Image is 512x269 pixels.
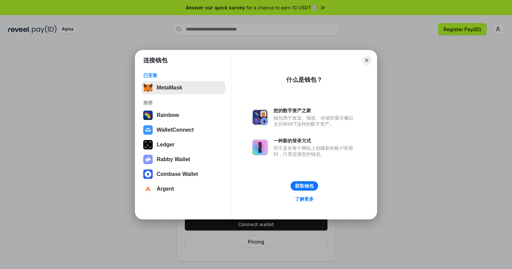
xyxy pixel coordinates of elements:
div: 什么是钱包？ [286,76,322,84]
img: svg+xml,%3Csvg%20xmlns%3D%22http%3A%2F%2Fwww.w3.org%2F2000%2Fsvg%22%20width%3D%2228%22%20height%3... [143,140,153,149]
h1: 连接钱包 [143,56,167,64]
img: svg+xml,%3Csvg%20xmlns%3D%22http%3A%2F%2Fwww.w3.org%2F2000%2Fsvg%22%20fill%3D%22none%22%20viewBox... [252,139,268,155]
a: 了解更多 [291,195,318,203]
img: svg+xml,%3Csvg%20width%3D%2228%22%20height%3D%2228%22%20viewBox%3D%220%200%2028%2028%22%20fill%3D... [143,125,153,135]
div: 钱包用于发送、接收、存储和显示像以太坊和NFT这样的数字资产。 [273,115,357,127]
div: Rabby Wallet [157,156,190,162]
div: Ledger [157,142,174,148]
button: Close [362,56,371,65]
div: 获取钱包 [295,183,314,189]
img: svg+xml,%3Csvg%20fill%3D%22none%22%20height%3D%2233%22%20viewBox%3D%220%200%2035%2033%22%20width%... [143,83,153,92]
div: Argent [157,186,174,192]
img: svg+xml,%3Csvg%20width%3D%22120%22%20height%3D%22120%22%20viewBox%3D%220%200%20120%20120%22%20fil... [143,111,153,120]
div: 您的数字资产之家 [273,108,357,114]
button: Ledger [141,138,225,151]
div: MetaMask [157,85,182,91]
button: Argent [141,182,225,196]
div: 而不是在每个网站上创建新的账户和密码，只需连接您的钱包。 [273,145,357,157]
div: 推荐 [143,100,223,106]
div: Rainbow [157,112,179,118]
img: svg+xml,%3Csvg%20xmlns%3D%22http%3A%2F%2Fwww.w3.org%2F2000%2Fsvg%22%20fill%3D%22none%22%20viewBox... [143,155,153,164]
img: svg+xml,%3Csvg%20width%3D%2228%22%20height%3D%2228%22%20viewBox%3D%220%200%2028%2028%22%20fill%3D... [143,184,153,194]
button: WalletConnect [141,123,225,137]
div: 一种新的登录方式 [273,138,357,144]
div: 已安装 [143,72,223,78]
div: 了解更多 [295,196,314,202]
button: Rabby Wallet [141,153,225,166]
button: MetaMask [141,81,225,94]
img: svg+xml,%3Csvg%20width%3D%2228%22%20height%3D%2228%22%20viewBox%3D%220%200%2028%2028%22%20fill%3D... [143,170,153,179]
div: Coinbase Wallet [157,171,198,177]
button: Rainbow [141,109,225,122]
button: Coinbase Wallet [141,167,225,181]
button: 获取钱包 [291,181,318,191]
div: WalletConnect [157,127,194,133]
img: svg+xml,%3Csvg%20xmlns%3D%22http%3A%2F%2Fwww.w3.org%2F2000%2Fsvg%22%20fill%3D%22none%22%20viewBox... [252,109,268,125]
